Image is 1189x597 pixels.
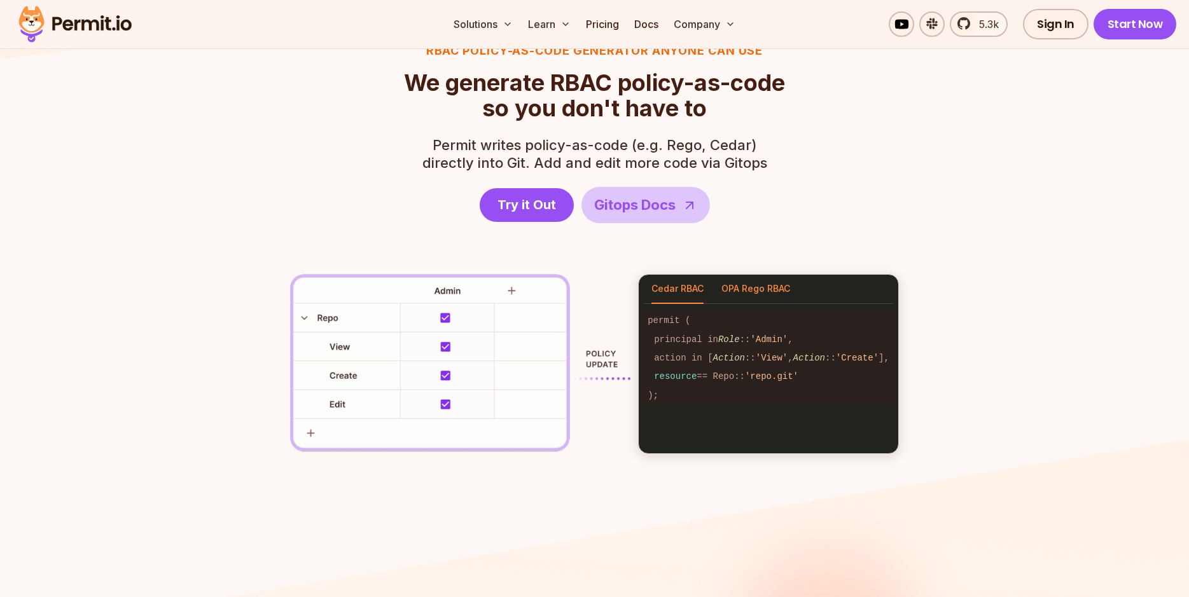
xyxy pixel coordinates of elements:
span: 'repo.git' [745,371,798,381]
a: 5.3k [950,11,1008,37]
span: Role [718,334,740,345]
span: Gitops Docs [594,195,676,216]
a: Gitops Docs [581,187,710,223]
img: Permit logo [13,3,137,46]
a: Pricing [581,11,624,37]
a: Start Now [1094,9,1177,39]
button: Cedar RBAC [651,275,704,304]
span: 5.3k [971,17,999,32]
code: permit ( [639,312,898,330]
code: == Repo:: [639,367,898,386]
button: Learn [523,11,576,37]
span: Try it Out [497,196,556,214]
span: Action [713,353,745,363]
button: Solutions [448,11,518,37]
span: Action [793,353,825,363]
span: We generate RBAC policy-as-code [404,70,785,95]
h3: RBAC Policy-as-code generator anyone can use [404,42,785,60]
code: action in [ :: , :: ], [639,349,898,367]
span: resource [654,371,697,381]
a: Sign In [1023,9,1088,39]
button: Company [669,11,741,37]
span: 'Create' [836,353,879,363]
button: OPA Rego RBAC [721,275,790,304]
p: directly into Git. Add and edit more code via Gitops [422,136,767,172]
span: 'Admin' [750,334,788,345]
a: Docs [629,11,664,37]
h2: so you don't have to [404,70,785,121]
code: principal in :: , [639,330,898,348]
code: ); [639,387,898,405]
a: Try it Out [480,188,574,222]
span: Permit writes policy-as-code (e.g. Rego, Cedar) [422,136,767,154]
span: 'View' [756,353,788,363]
